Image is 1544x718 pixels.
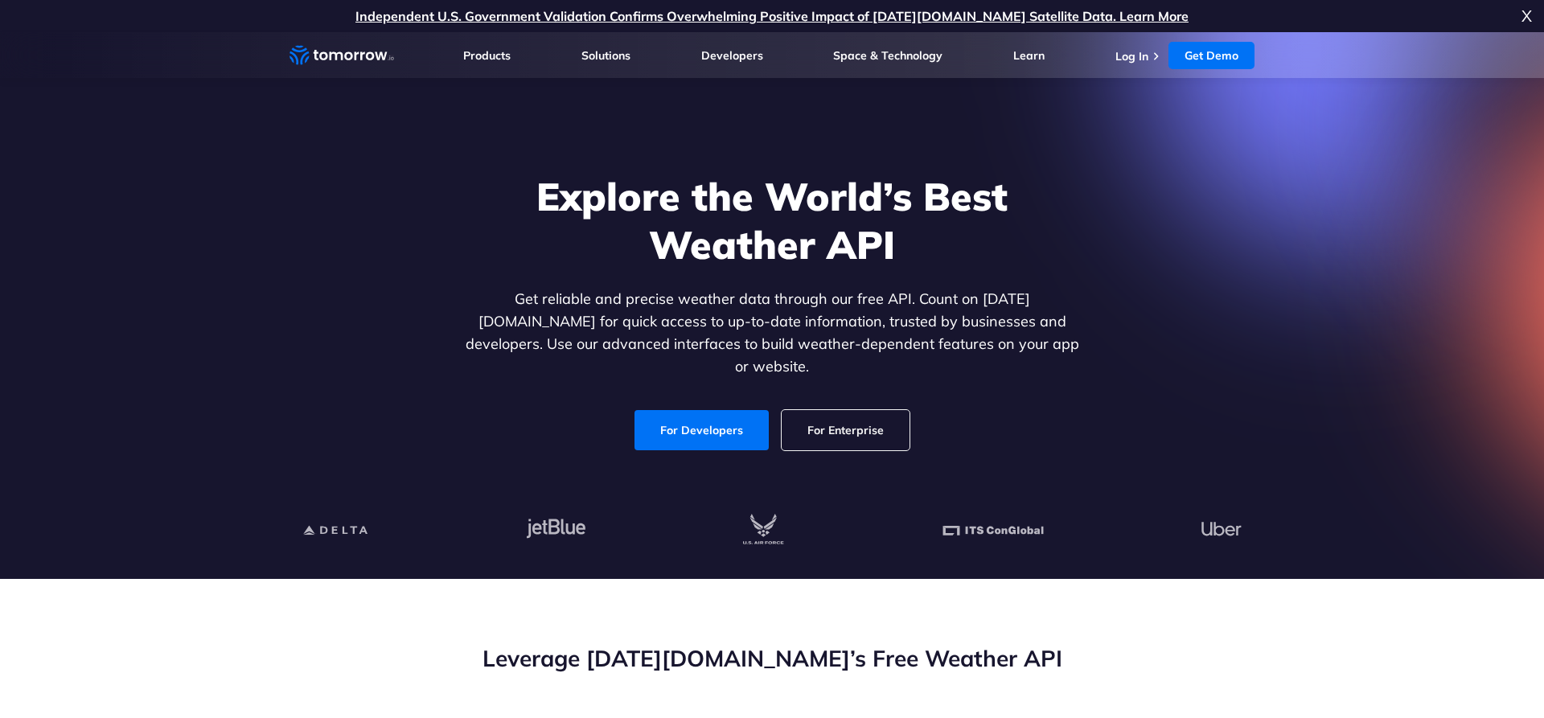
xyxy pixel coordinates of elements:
h1: Explore the World’s Best Weather API [462,172,1082,269]
a: For Developers [634,410,769,450]
a: Space & Technology [833,48,942,63]
h2: Leverage [DATE][DOMAIN_NAME]’s Free Weather API [289,643,1254,674]
p: Get reliable and precise weather data through our free API. Count on [DATE][DOMAIN_NAME] for quic... [462,288,1082,378]
a: Developers [701,48,763,63]
a: Solutions [581,48,630,63]
a: Learn [1013,48,1045,63]
a: Independent U.S. Government Validation Confirms Overwhelming Positive Impact of [DATE][DOMAIN_NAM... [355,8,1189,24]
a: Log In [1115,49,1148,64]
a: Home link [289,43,394,68]
a: Get Demo [1168,42,1254,69]
a: For Enterprise [782,410,910,450]
a: Products [463,48,511,63]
